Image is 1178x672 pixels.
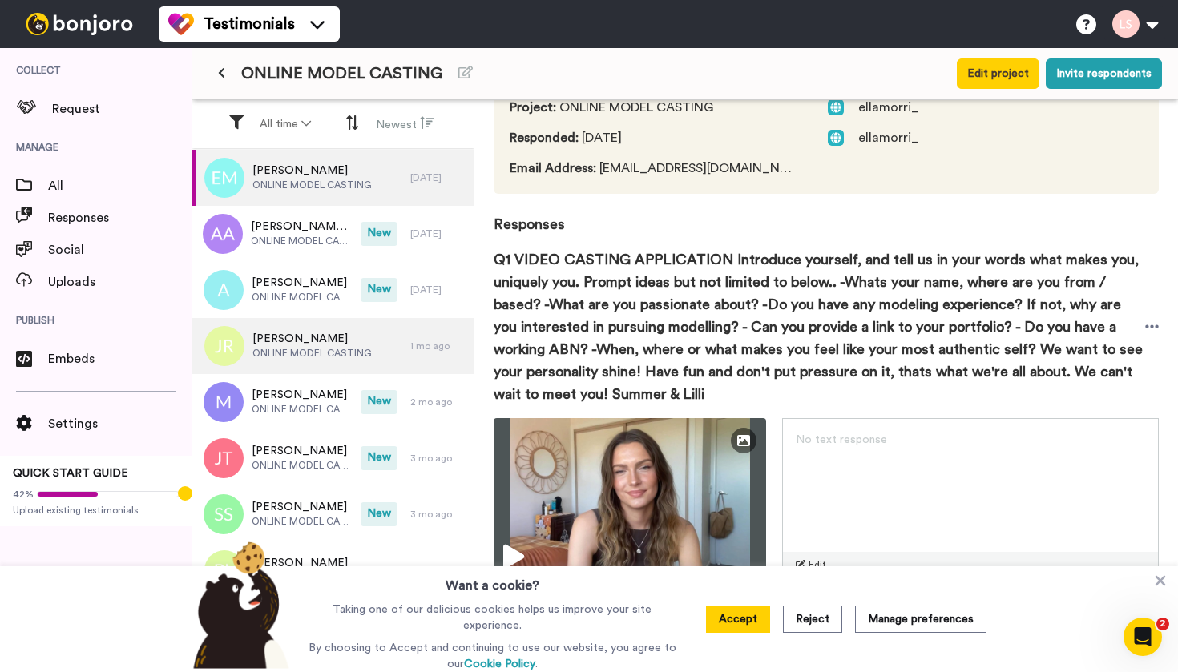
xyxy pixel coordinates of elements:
div: 3 mo ago [410,508,466,521]
span: ONLINE MODEL CASTING [252,347,372,360]
a: [PERSON_NAME] [PERSON_NAME]ONLINE MODEL CASTINGNew[DATE] [192,206,474,262]
span: New [361,278,397,302]
span: 2 [1156,618,1169,630]
span: ONLINE MODEL CASTING [510,98,796,117]
span: 42% [13,488,34,501]
span: New [361,390,397,414]
button: Accept [706,606,770,633]
span: No text response [796,434,887,445]
span: Email Address : [510,162,596,175]
img: aa.png [203,214,243,254]
div: 2 mo ago [410,396,466,408]
span: ellamorri_ [858,98,919,117]
img: a.png [204,270,244,310]
img: 522928ca-359d-47c1-8c22-377fb54f858b-thumbnail_full-1757899879.jpg [494,418,766,578]
a: Cookie Policy [464,658,535,670]
p: Taking one of our delicious cookies helps us improve your site experience. [305,602,680,634]
span: Responses [494,194,1159,235]
div: 1 mo ago [410,340,466,352]
span: [DATE] [510,128,796,147]
div: [DATE] [410,284,466,296]
span: QUICK START GUIDE [13,468,128,479]
span: Request [52,99,192,119]
img: tm-color.svg [168,11,194,37]
img: jr.png [204,326,244,366]
a: [PERSON_NAME]ONLINE MODEL CASTING[DATE] [192,150,474,206]
img: ss.png [204,494,244,534]
img: web.svg [828,130,844,146]
a: [PERSON_NAME]ONLINE MODEL CASTING3 mo ago [192,542,474,598]
span: ONLINE MODEL CASTING [252,291,353,304]
iframe: Intercom live chat [1124,618,1162,656]
img: bear-with-cookie.png [179,541,297,669]
h3: Want a cookie? [446,566,539,595]
span: Project : [510,101,556,114]
span: ONLINE MODEL CASTING [252,459,353,472]
span: Q1 VIDEO CASTING APPLICATION Introduce yourself, and tell us in your words what makes you, unique... [494,248,1145,405]
span: Uploads [48,272,192,292]
a: [PERSON_NAME]ONLINE MODEL CASTINGNew3 mo ago [192,486,474,542]
span: New [361,222,397,246]
span: [PERSON_NAME] [252,275,353,291]
div: 3 mo ago [410,564,466,577]
button: Newest [366,109,444,139]
img: jt.png [204,438,244,478]
span: All [48,176,192,195]
span: Upload existing testimonials [13,504,180,517]
span: [PERSON_NAME] [252,387,353,403]
button: Invite respondents [1046,58,1162,89]
span: [PERSON_NAME] [252,443,353,459]
span: Testimonials [204,13,295,35]
a: [PERSON_NAME]ONLINE MODEL CASTING1 mo ago [192,318,474,374]
button: Edit project [957,58,1039,89]
button: Manage preferences [855,606,986,633]
img: web.svg [828,99,844,115]
div: [DATE] [410,227,466,240]
p: By choosing to Accept and continuing to use our website, you agree to our . [305,640,680,672]
span: Responses [48,208,192,227]
div: [DATE] [410,171,466,184]
span: ONLINE MODEL CASTING [241,62,442,85]
span: [PERSON_NAME] [252,499,353,515]
span: [PERSON_NAME] [252,163,372,179]
a: [PERSON_NAME]ONLINE MODEL CASTINGNew[DATE] [192,262,474,318]
span: Settings [48,414,192,433]
span: [PERSON_NAME] [252,555,372,571]
img: em.png [204,158,244,198]
div: 3 mo ago [410,452,466,465]
span: [PERSON_NAME] [252,331,372,347]
div: Tooltip anchor [178,486,192,501]
span: ONLINE MODEL CASTING [252,403,353,416]
span: [EMAIL_ADDRESS][DOMAIN_NAME] [510,159,796,178]
span: [PERSON_NAME] [PERSON_NAME] [251,219,353,235]
span: Embeds [48,349,192,368]
a: [PERSON_NAME]ONLINE MODEL CASTINGNew3 mo ago [192,430,474,486]
span: Responded : [510,131,579,144]
button: All time [250,110,321,139]
span: New [361,446,397,470]
span: ONLINE MODEL CASTING [252,179,372,191]
span: ONLINE MODEL CASTING [252,515,353,528]
span: Social [48,240,192,260]
span: ellamorri_ [858,128,919,147]
img: bj-logo-header-white.svg [19,13,139,35]
span: New [361,502,397,526]
span: ONLINE MODEL CASTING [251,235,353,247]
img: m.png [204,382,244,422]
button: Reject [783,606,842,633]
span: Edit [809,558,826,571]
a: [PERSON_NAME]ONLINE MODEL CASTINGNew2 mo ago [192,374,474,430]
